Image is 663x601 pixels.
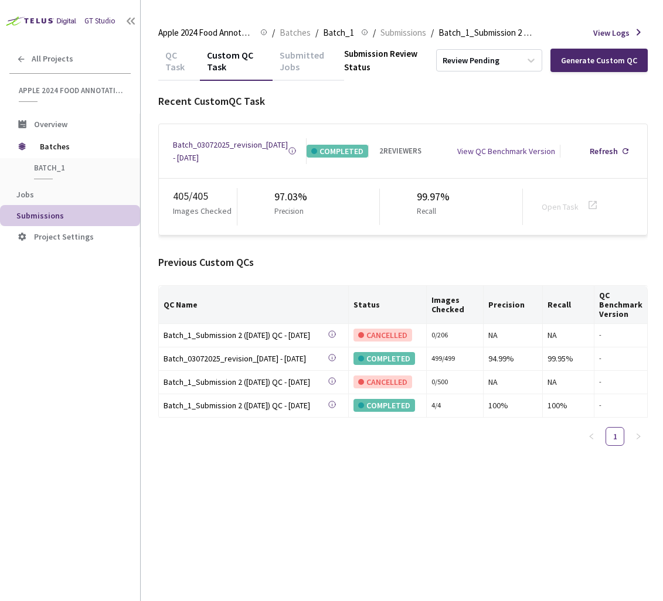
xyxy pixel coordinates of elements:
a: 1 [606,428,624,445]
div: COMPLETED [353,399,415,412]
p: Recall [417,206,445,217]
li: / [373,26,376,40]
a: Batches [277,26,313,39]
div: Custom QC Task [200,49,273,81]
th: Status [349,286,427,324]
div: 4 / 4 [431,400,478,411]
span: Submissions [16,210,64,221]
a: Batch_03072025_revision_[DATE] - [DATE] [173,138,288,164]
div: NA [488,375,538,388]
div: Review Pending [443,55,499,66]
th: QC Name [159,286,349,324]
span: Batches [280,26,311,40]
a: Batch_1_Submission 2 ([DATE]) QC - [DATE] [164,399,328,412]
div: NA [548,375,589,388]
div: 0 / 500 [431,377,478,388]
li: Previous Page [582,427,601,446]
div: - [599,330,642,341]
div: CANCELLED [353,375,412,388]
span: right [635,433,642,440]
div: Generate Custom QC [561,56,637,65]
div: 99.95% [548,352,589,365]
div: Previous Custom QCs [158,254,648,271]
span: Batch_1 [34,163,121,173]
div: 2 REVIEWERS [379,145,421,157]
div: GT Studio [84,15,115,27]
div: 97.03% [274,189,308,205]
span: Apple 2024 Food Annotation Correction [158,26,253,40]
div: COMPLETED [353,352,415,365]
div: 100% [488,399,538,412]
span: Batches [40,135,120,158]
div: 0 / 206 [431,330,478,341]
div: NA [488,329,538,342]
div: Refresh [590,145,618,158]
span: Apple 2024 Food Annotation Correction [19,86,124,95]
div: NA [548,329,589,342]
div: 405 / 405 [173,188,237,204]
th: Images Checked [427,286,484,324]
span: Project Settings [34,231,94,242]
span: Submissions [380,26,426,40]
div: QC Task [158,49,200,81]
div: - [599,377,642,388]
div: - [599,353,642,364]
li: 1 [606,427,624,446]
div: 99.97% [417,189,450,205]
span: Batch_1_Submission 2 ([DATE]) [438,26,533,40]
a: Submissions [378,26,429,39]
a: Batch_03072025_revision_[DATE] - [DATE] [164,352,328,366]
div: 499 / 499 [431,353,478,364]
div: Batch_1_Submission 2 ([DATE]) QC - [DATE] [164,375,328,388]
div: 100% [548,399,589,412]
div: Submitted Jobs [273,49,344,81]
p: Precision [274,206,304,217]
div: Batch_03072025_revision_[DATE] - [DATE] [164,352,328,365]
li: / [431,26,434,40]
div: View QC Benchmark Version [457,145,555,158]
button: right [629,427,648,446]
li: / [272,26,275,40]
div: COMPLETED [307,145,368,158]
span: View Logs [593,26,630,39]
div: 94.99% [488,352,538,365]
button: left [582,427,601,446]
span: All Projects [32,54,73,64]
p: Images Checked [173,204,232,217]
th: Precision [484,286,543,324]
div: Recent Custom QC Task [158,93,648,110]
span: Overview [34,119,67,129]
span: left [588,433,595,440]
a: Open Task [542,202,579,212]
div: CANCELLED [353,329,412,342]
span: Jobs [16,189,34,200]
li: / [315,26,318,40]
div: Submission Review Status [344,47,429,74]
th: Recall [543,286,594,324]
li: Next Page [629,427,648,446]
th: QC Benchmark Version [594,286,648,324]
div: Batch_1_Submission 2 ([DATE]) QC - [DATE] [164,329,328,342]
span: Batch_1 [323,26,354,40]
div: - [599,400,642,411]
